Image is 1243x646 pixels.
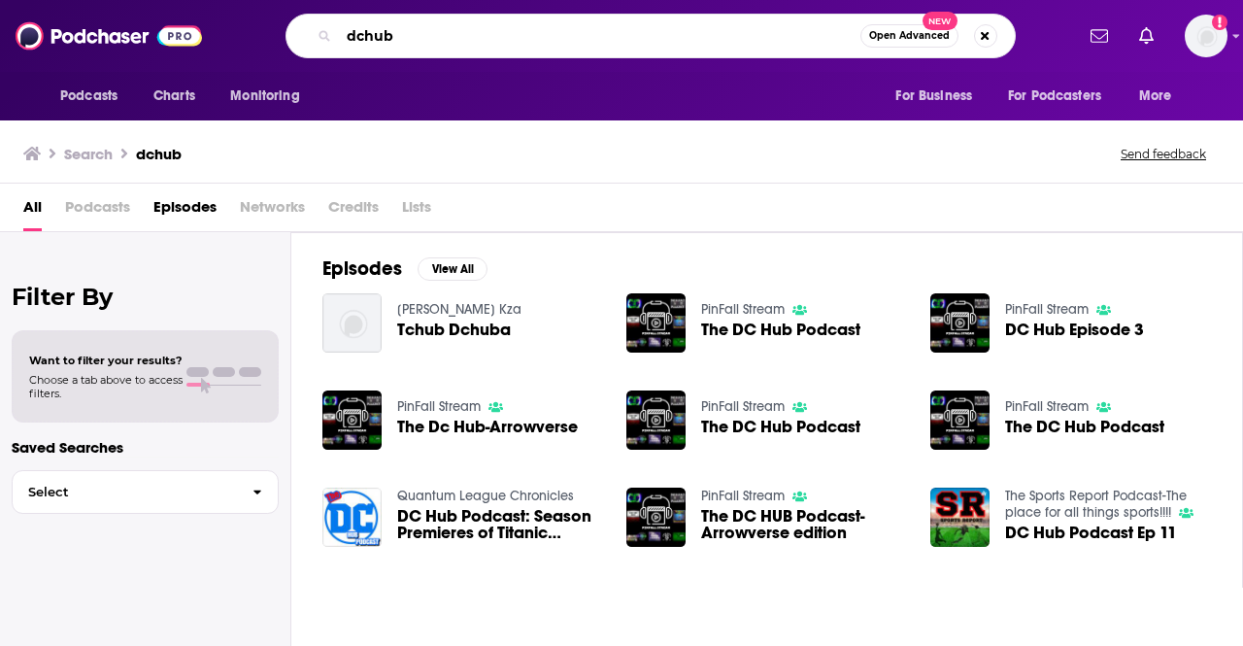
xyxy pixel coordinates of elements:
span: Open Advanced [869,31,950,41]
img: The DC Hub Podcast [930,391,990,450]
p: Saved Searches [12,438,279,457]
button: Show profile menu [1185,15,1227,57]
a: Sarau em Kza [397,301,521,318]
span: Select [13,486,237,498]
span: For Podcasters [1008,83,1101,110]
a: DC Hub Episode 3 [1005,322,1144,338]
a: DC Hub Podcast: Season Premieres of Titanic Proportions [397,508,603,541]
button: open menu [47,78,143,115]
svg: Add a profile image [1212,15,1227,30]
a: The DC Hub Podcast [701,419,860,435]
img: The Dc Hub-Arrowverse [322,391,382,450]
a: DC Hub Podcast Ep 11 [1005,525,1177,541]
a: The DC HUB Podcast-Arrowverse edition [701,508,907,541]
span: Charts [153,83,195,110]
img: The DC Hub Podcast [626,293,686,353]
a: PinFall Stream [701,301,785,318]
button: open menu [995,78,1129,115]
h3: dchub [136,145,182,163]
span: Want to filter your results? [29,354,183,367]
span: Logged in as chrysvurgese [1185,15,1227,57]
a: Show notifications dropdown [1131,19,1161,52]
img: DC Hub Episode 3 [930,293,990,353]
img: Tchub Dchuba [322,293,382,353]
a: All [23,191,42,231]
div: Search podcasts, credits, & more... [286,14,1016,58]
img: DC Hub Podcast: Season Premieres of Titanic Proportions [322,488,382,547]
a: Tchub Dchuba [397,322,511,338]
h3: Search [64,145,113,163]
span: Podcasts [65,191,130,231]
a: The Sports Report Podcast-The place for all things sports!!!! [1005,488,1187,521]
a: Charts [141,78,207,115]
span: Lists [402,191,431,231]
h2: Filter By [12,283,279,311]
button: Select [12,470,279,514]
a: Show notifications dropdown [1083,19,1116,52]
span: Podcasts [60,83,118,110]
button: open menu [1125,78,1196,115]
button: Send feedback [1115,146,1212,162]
button: open menu [882,78,996,115]
img: DC Hub Podcast Ep 11 [930,488,990,547]
span: Credits [328,191,379,231]
input: Search podcasts, credits, & more... [339,20,860,51]
a: PinFall Stream [701,398,785,415]
a: PinFall Stream [1005,398,1089,415]
a: PinFall Stream [397,398,481,415]
img: Podchaser - Follow, Share and Rate Podcasts [16,17,202,54]
img: User Profile [1185,15,1227,57]
button: open menu [217,78,324,115]
a: The DC Hub Podcast [701,322,860,338]
img: The DC Hub Podcast [626,391,686,450]
span: Monitoring [230,83,299,110]
button: Open AdvancedNew [860,24,958,48]
a: PinFall Stream [701,488,785,504]
a: PinFall Stream [1005,301,1089,318]
a: Quantum League Chronicles [397,488,574,504]
span: Choose a tab above to access filters. [29,373,183,400]
button: View All [418,257,487,281]
span: Networks [240,191,305,231]
span: For Business [895,83,972,110]
a: EpisodesView All [322,256,487,281]
a: Episodes [153,191,217,231]
span: New [923,12,957,30]
span: More [1139,83,1172,110]
a: The DC Hub Podcast [1005,419,1164,435]
a: The Dc Hub-Arrowverse [397,419,578,435]
img: The DC HUB Podcast-Arrowverse edition [626,488,686,547]
h2: Episodes [322,256,402,281]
